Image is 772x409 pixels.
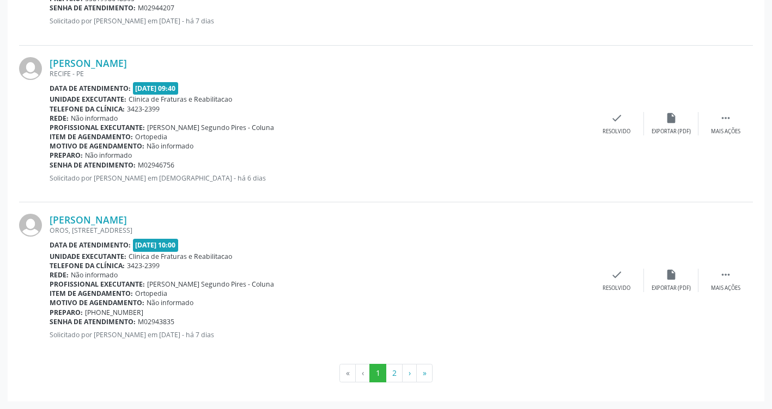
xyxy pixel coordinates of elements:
span: M02946756 [138,160,174,170]
span: [PERSON_NAME] Segundo Pires - Coluna [147,123,274,132]
span: Não informado [147,141,193,151]
ul: Pagination [19,364,753,382]
b: Unidade executante: [50,95,126,104]
button: Go to page 1 [369,364,386,382]
span: Não informado [71,114,118,123]
span: Clinica de Fraturas e Reabilitacao [129,95,232,104]
b: Rede: [50,270,69,280]
div: OROS, [STREET_ADDRESS] [50,226,589,235]
b: Unidade executante: [50,252,126,261]
span: [DATE] 10:00 [133,239,179,251]
b: Senha de atendimento: [50,160,136,170]
i:  [720,269,732,281]
b: Profissional executante: [50,280,145,289]
b: Motivo de agendamento: [50,298,144,307]
div: RECIFE - PE [50,69,589,78]
span: [DATE] 09:40 [133,82,179,95]
span: [PERSON_NAME] Segundo Pires - Coluna [147,280,274,289]
span: M02943835 [138,317,174,326]
span: Ortopedia [135,132,167,141]
button: Go to next page [402,364,417,382]
i: insert_drive_file [665,269,677,281]
div: Mais ações [711,128,740,135]
p: Solicitado por [PERSON_NAME] em [DEMOGRAPHIC_DATA] - há 6 dias [50,173,589,183]
b: Senha de atendimento: [50,317,136,326]
b: Preparo: [50,308,83,317]
span: Clinica de Fraturas e Reabilitacao [129,252,232,261]
i: insert_drive_file [665,112,677,124]
button: Go to last page [416,364,433,382]
a: [PERSON_NAME] [50,214,127,226]
i: check [611,112,623,124]
a: [PERSON_NAME] [50,57,127,69]
span: Ortopedia [135,289,167,298]
span: [PHONE_NUMBER] [85,308,143,317]
b: Motivo de agendamento: [50,141,144,151]
p: Solicitado por [PERSON_NAME] em [DATE] - há 7 dias [50,16,589,26]
span: Não informado [147,298,193,307]
b: Preparo: [50,151,83,160]
button: Go to page 2 [386,364,403,382]
div: Exportar (PDF) [652,128,691,135]
img: img [19,57,42,80]
b: Telefone da clínica: [50,261,125,270]
b: Senha de atendimento: [50,3,136,13]
div: Mais ações [711,284,740,292]
i: check [611,269,623,281]
div: Exportar (PDF) [652,284,691,292]
b: Item de agendamento: [50,132,133,141]
span: 3423-2399 [127,261,160,270]
span: 3423-2399 [127,104,160,114]
b: Profissional executante: [50,123,145,132]
div: Resolvido [603,284,630,292]
span: Não informado [71,270,118,280]
b: Data de atendimento: [50,240,131,250]
b: Telefone da clínica: [50,104,125,114]
b: Data de atendimento: [50,84,131,93]
span: Não informado [85,151,132,160]
img: img [19,214,42,237]
i:  [720,112,732,124]
span: M02944207 [138,3,174,13]
b: Item de agendamento: [50,289,133,298]
b: Rede: [50,114,69,123]
p: Solicitado por [PERSON_NAME] em [DATE] - há 7 dias [50,330,589,339]
div: Resolvido [603,128,630,135]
